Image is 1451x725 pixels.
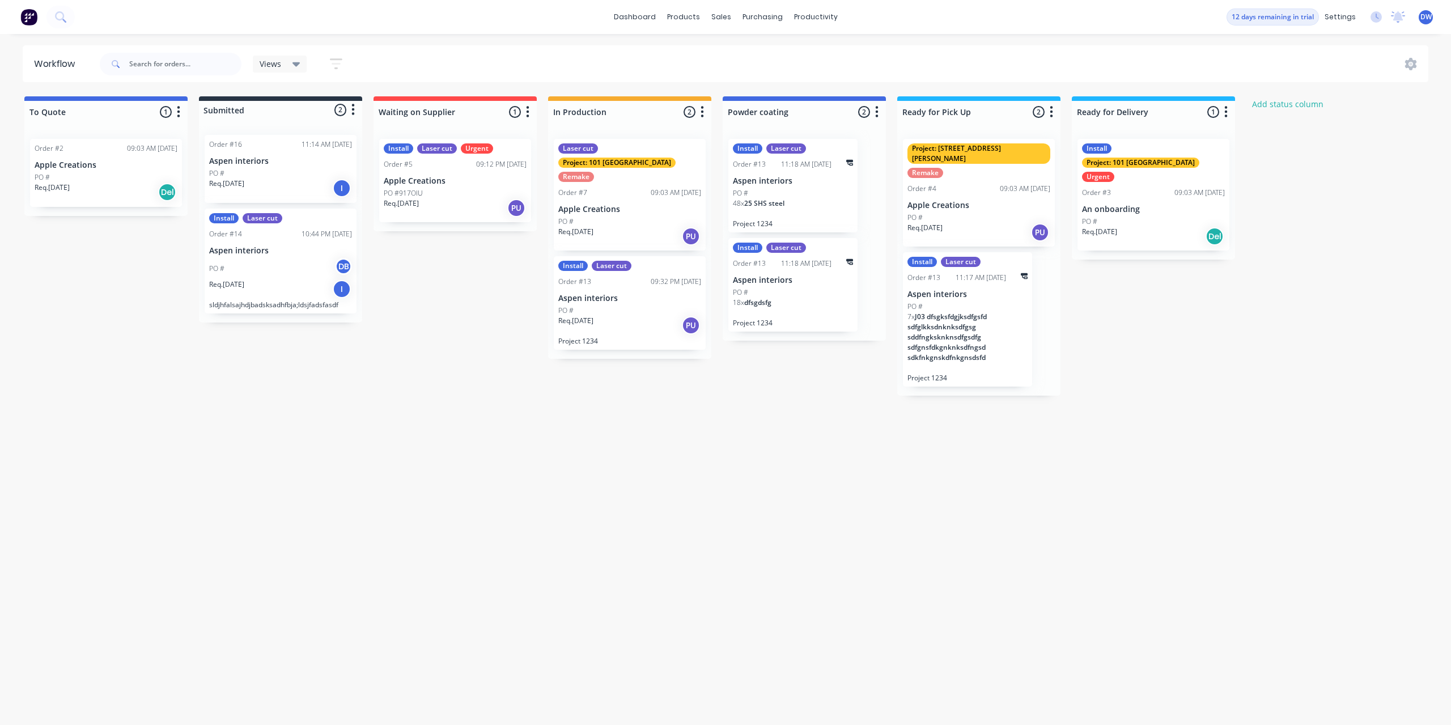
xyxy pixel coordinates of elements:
[737,9,788,26] div: purchasing
[34,57,80,71] div: Workflow
[1227,9,1319,26] button: 12 days remaining in trial
[744,198,784,208] span: 25 SHS steel
[558,277,591,287] div: Order #13
[209,179,244,189] p: Req. [DATE]
[209,139,242,150] div: Order #16
[558,261,588,271] div: Install
[907,312,987,362] span: J03 dfsgksfdgjksdfgsfd sdfglkksdnknksdfgsg sddfngksknknsdfgsdfg sdfgnsfdkgnknksdfngsd sdkfnkgnskd...
[209,156,352,166] p: Aspen interiors
[554,256,706,350] div: InstallLaser cutOrder #1309:32 PM [DATE]Aspen interiorsPO #Req.[DATE]PUProject 1234
[30,139,182,207] div: Order #209:03 AM [DATE]Apple CreationsPO #Req.[DATE]Del
[209,168,224,179] p: PO #
[733,188,748,198] p: PO #
[1031,223,1049,241] div: PU
[907,374,1028,382] p: Project 1234
[35,183,70,193] p: Req. [DATE]
[384,198,419,209] p: Req. [DATE]
[35,172,50,183] p: PO #
[205,135,357,203] div: Order #1611:14 AM [DATE]Aspen interiorsPO #Req.[DATE]I
[733,143,762,154] div: Install
[554,139,706,251] div: Laser cutProject: 101 [GEOGRAPHIC_DATA]RemakeOrder #709:03 AM [DATE]Apple CreationsPO #Req.[DATE]PU
[209,246,352,256] p: Aspen interiors
[907,168,943,178] div: Remake
[788,9,843,26] div: productivity
[1077,139,1229,251] div: InstallProject: 101 [GEOGRAPHIC_DATA]UrgentOrder #309:03 AM [DATE]An onboardingPO #Req.[DATE]Del
[907,184,936,194] div: Order #4
[956,273,1006,283] div: 11:17 AM [DATE]
[733,159,766,169] div: Order #13
[907,201,1050,210] p: Apple Creations
[682,227,700,245] div: PU
[1420,12,1432,22] span: DW
[907,290,1028,299] p: Aspen interiors
[243,213,282,223] div: Laser cut
[35,160,177,170] p: Apple Creations
[1000,184,1050,194] div: 09:03 AM [DATE]
[558,227,593,237] p: Req. [DATE]
[781,159,831,169] div: 11:18 AM [DATE]
[651,277,701,287] div: 09:32 PM [DATE]
[558,306,574,316] p: PO #
[907,312,915,321] span: 7 x
[733,287,748,298] p: PO #
[1082,172,1114,182] div: Urgent
[733,298,744,307] span: 18 x
[907,302,923,312] p: PO #
[558,143,598,154] div: Laser cut
[558,158,676,168] div: Project: 101 [GEOGRAPHIC_DATA]
[158,183,176,201] div: Del
[1082,217,1097,227] p: PO #
[766,143,806,154] div: Laser cut
[333,179,351,197] div: I
[476,159,527,169] div: 09:12 PM [DATE]
[302,139,352,150] div: 11:14 AM [DATE]
[1082,143,1111,154] div: Install
[209,264,224,274] p: PO #
[907,273,940,283] div: Order #13
[733,275,853,285] p: Aspen interiors
[907,257,937,267] div: Install
[706,9,737,26] div: sales
[1174,188,1225,198] div: 09:03 AM [DATE]
[733,258,766,269] div: Order #13
[608,9,661,26] a: dashboard
[260,58,281,70] span: Views
[907,143,1050,164] div: Project: [STREET_ADDRESS][PERSON_NAME]
[1082,227,1117,237] p: Req. [DATE]
[209,279,244,290] p: Req. [DATE]
[733,319,853,327] p: Project 1234
[205,209,357,313] div: InstallLaser cutOrder #1410:44 PM [DATE]Aspen interiorsPO #DBReq.[DATE]Isldjhfalsajhdjbadsksadhfb...
[1319,9,1361,26] div: settings
[781,258,831,269] div: 11:18 AM [DATE]
[417,143,457,154] div: Laser cut
[661,9,706,26] div: products
[766,243,806,253] div: Laser cut
[903,252,1032,387] div: InstallLaser cutOrder #1311:17 AM [DATE]Aspen interiorsPO #7xJ03 dfsgksfdgjksdfgsfd sdfglkksdnknk...
[127,143,177,154] div: 09:03 AM [DATE]
[733,176,853,186] p: Aspen interiors
[733,243,762,253] div: Install
[384,159,413,169] div: Order #5
[733,219,853,228] p: Project 1234
[461,143,493,154] div: Urgent
[907,223,943,233] p: Req. [DATE]
[209,213,239,223] div: Install
[558,337,701,345] p: Project 1234
[558,172,594,182] div: Remake
[302,229,352,239] div: 10:44 PM [DATE]
[558,217,574,227] p: PO #
[682,316,700,334] div: PU
[1246,96,1330,112] button: Add status column
[558,316,593,326] p: Req. [DATE]
[733,198,744,208] span: 48 x
[592,261,631,271] div: Laser cut
[1082,205,1225,214] p: An onboarding
[558,294,701,303] p: Aspen interiors
[651,188,701,198] div: 09:03 AM [DATE]
[941,257,981,267] div: Laser cut
[558,188,587,198] div: Order #7
[129,53,241,75] input: Search for orders...
[728,238,858,332] div: InstallLaser cutOrder #1311:18 AM [DATE]Aspen interiorsPO #18xdfsgdsfgProject 1234
[335,258,352,275] div: DB
[384,188,423,198] p: PO #917OIU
